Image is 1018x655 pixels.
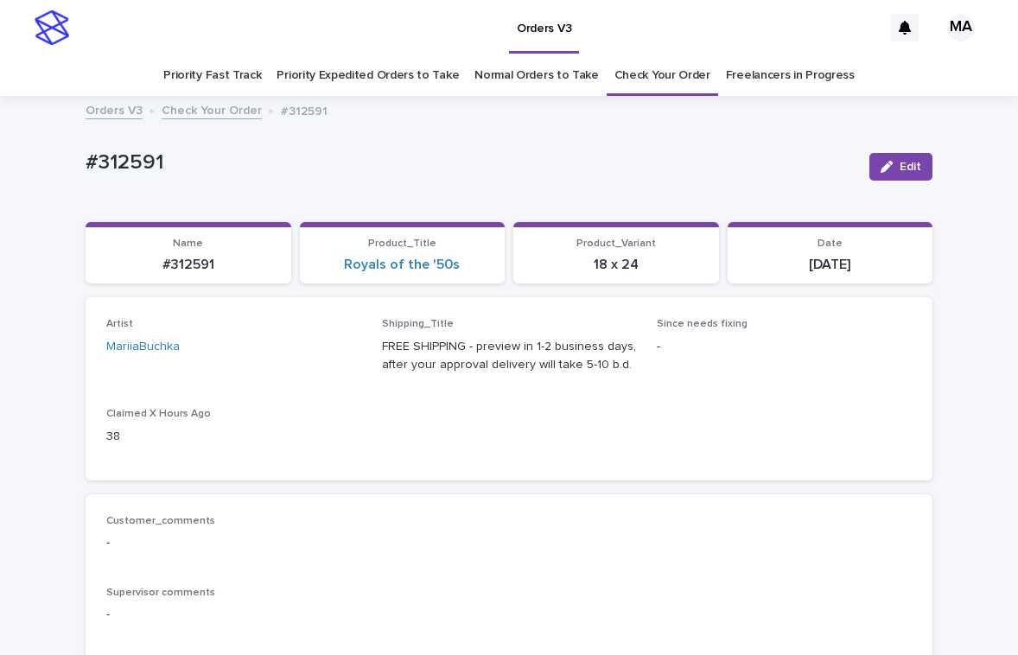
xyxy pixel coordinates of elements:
span: Product_Variant [576,238,656,249]
p: 38 [106,428,361,446]
a: Royals of the '50s [344,257,460,273]
a: Check Your Order [614,55,710,96]
img: stacker-logo-s-only.png [35,10,69,45]
p: FREE SHIPPING - preview in 1-2 business days, after your approval delivery will take 5-10 b.d. [382,338,637,374]
p: [DATE] [738,257,923,273]
p: #312591 [96,257,281,273]
a: Priority Expedited Orders to Take [277,55,459,96]
p: 18 x 24 [524,257,709,273]
a: Priority Fast Track [163,55,261,96]
span: Since needs fixing [657,319,748,329]
span: Shipping_Title [382,319,454,329]
span: Date [818,238,843,249]
span: Name [173,238,203,249]
a: Check Your Order [162,99,262,119]
a: Freelancers in Progress [726,55,855,96]
span: Edit [900,161,921,173]
a: Normal Orders to Take [474,55,599,96]
span: Claimed X Hours Ago [106,409,211,419]
p: #312591 [86,150,856,175]
button: Edit [869,153,932,181]
span: Artist [106,319,133,329]
p: - [106,534,912,552]
a: MariiaBuchka [106,338,180,356]
span: Product_Title [368,238,436,249]
p: - [106,606,912,624]
div: MA [947,14,975,41]
a: Orders V3 [86,99,143,119]
p: #312591 [281,100,328,119]
span: Customer_comments [106,516,215,526]
span: Supervisor comments [106,588,215,598]
p: - [657,338,912,356]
